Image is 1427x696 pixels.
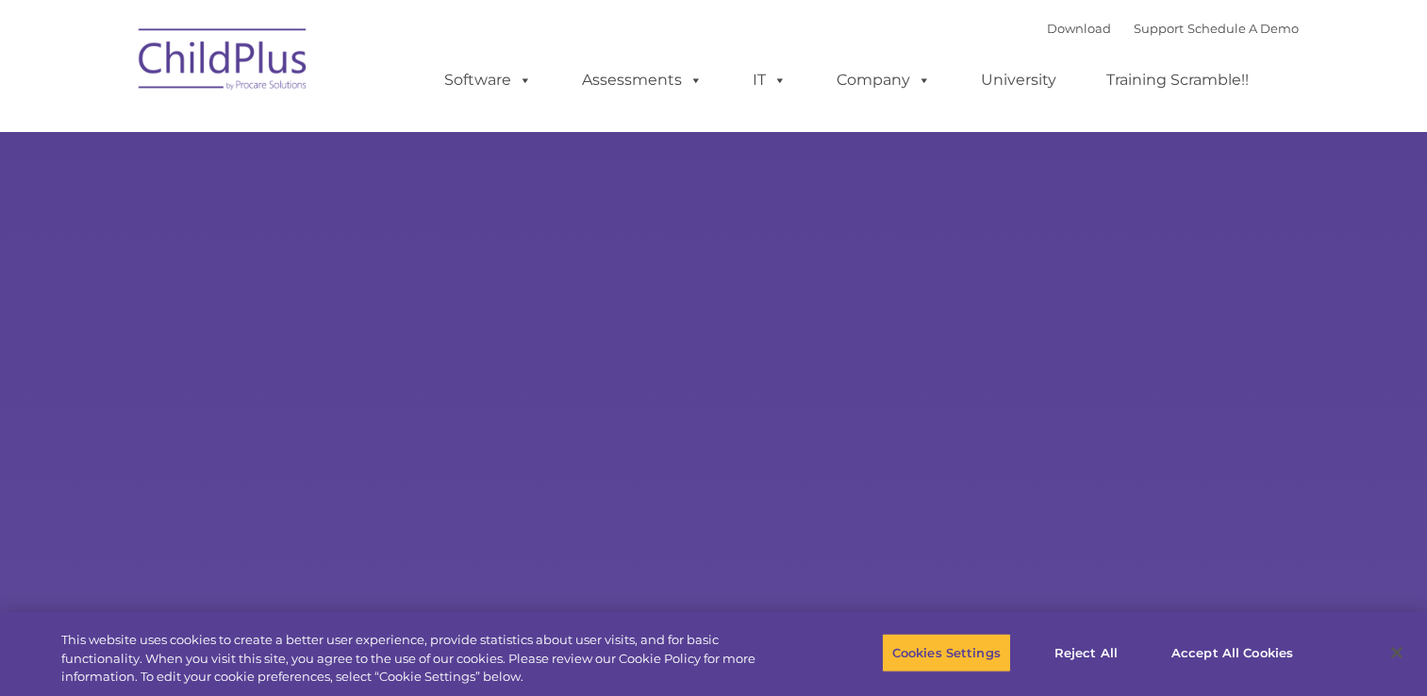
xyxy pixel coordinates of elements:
a: University [962,61,1075,99]
a: Support [1134,21,1184,36]
a: Assessments [563,61,722,99]
a: Software [425,61,551,99]
div: This website uses cookies to create a better user experience, provide statistics about user visit... [61,631,785,687]
button: Close [1376,632,1418,673]
button: Cookies Settings [882,633,1011,672]
a: Schedule A Demo [1187,21,1299,36]
a: Training Scramble!! [1087,61,1268,99]
img: ChildPlus by Procare Solutions [129,15,318,109]
font: | [1047,21,1299,36]
button: Accept All Cookies [1161,633,1303,672]
a: Company [818,61,950,99]
button: Reject All [1027,633,1145,672]
a: Download [1047,21,1111,36]
a: IT [734,61,805,99]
